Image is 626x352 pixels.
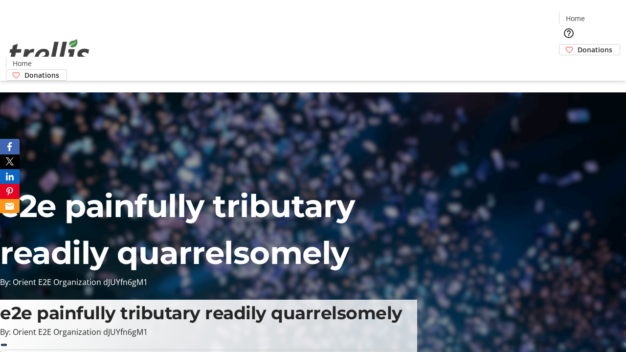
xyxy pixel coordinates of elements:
[6,58,38,68] a: Home
[559,44,620,55] a: Donations
[559,13,591,23] a: Home
[566,13,585,23] span: Home
[6,28,93,77] img: Orient E2E Organization dJUYfn6gM1's Logo
[24,70,59,80] span: Donations
[559,23,579,43] button: Help
[578,44,612,55] span: Donations
[559,55,579,75] button: Cart
[6,69,67,81] a: Donations
[13,58,32,68] span: Home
